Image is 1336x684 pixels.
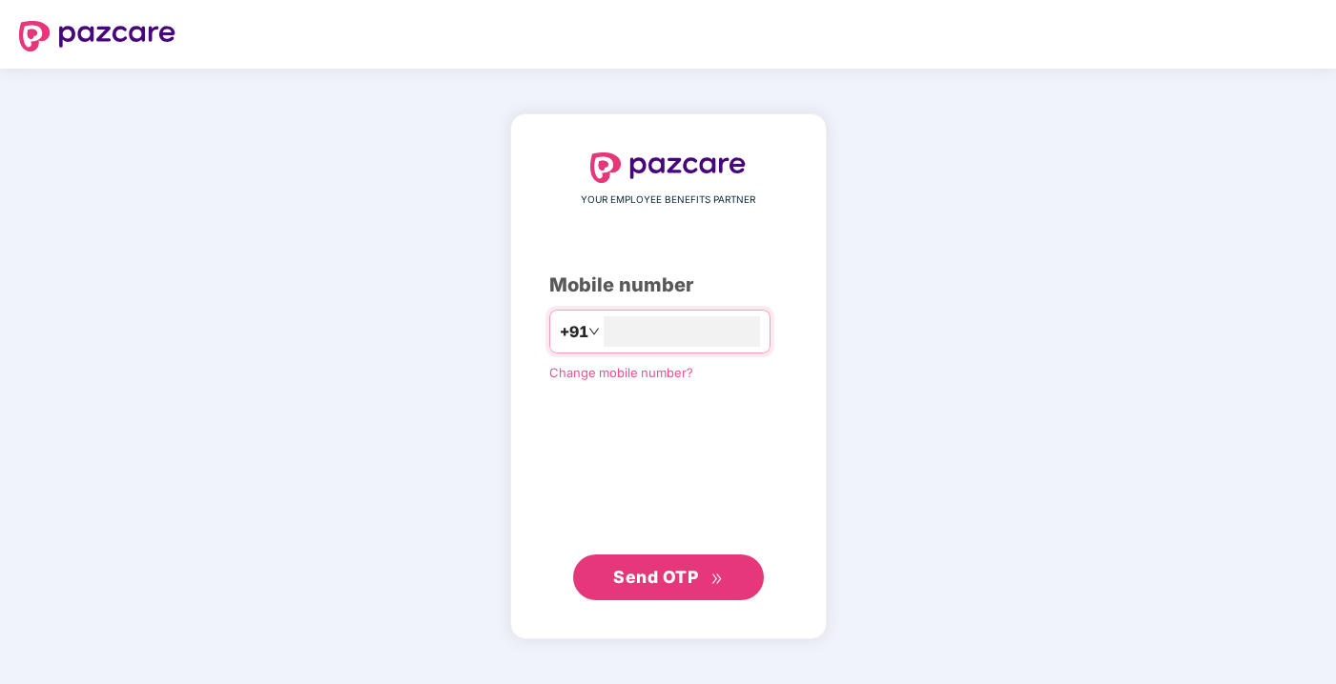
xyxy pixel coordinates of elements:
[588,326,600,337] span: down
[573,554,764,600] button: Send OTPdouble-right
[581,192,755,208] span: YOUR EMPLOYEE BENEFITS PARTNER
[613,567,698,587] span: Send OTP
[549,365,693,380] a: Change mobile number?
[19,21,175,51] img: logo
[710,573,723,585] span: double-right
[590,152,747,183] img: logo
[549,271,788,300] div: Mobile number
[560,320,588,344] span: +91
